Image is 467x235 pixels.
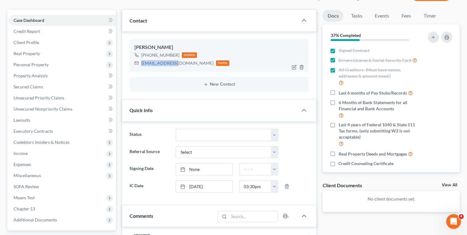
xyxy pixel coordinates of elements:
[338,47,369,54] span: Signed Contract
[14,151,28,156] span: Income
[327,196,455,202] p: No client documents yet.
[134,44,304,51] div: [PERSON_NAME]
[14,106,72,111] span: Unsecured Nonpriority Claims
[14,162,31,167] span: Expenses
[14,128,53,134] span: Executory Contracts
[14,217,57,222] span: Additional Documents
[176,163,232,175] a: None
[338,151,407,157] span: Real Property Deeds and Mortgages
[126,163,173,175] label: Signing Date
[459,214,464,219] span: 4
[216,60,230,66] div: home
[14,173,41,178] span: Miscellaneous
[14,29,40,34] span: Credit Report
[9,92,116,103] a: Unsecured Priority Claims
[14,73,48,78] span: Property Analysis
[9,181,116,192] a: SOFA Review
[141,60,214,66] div: [EMAIL_ADDRESS][DOMAIN_NAME]
[14,184,39,189] span: SOFA Review
[14,84,43,89] span: Secured Claims
[126,180,173,192] label: IC Date
[14,140,70,145] span: Codebtors Insiders & Notices
[9,70,116,81] a: Property Analysis
[14,95,64,100] span: Unsecured Priority Claims
[9,15,116,26] a: Case Dashboard
[338,160,393,167] span: Credit Counseling Certificate
[126,146,173,158] label: Referral Source
[9,115,116,126] a: Lawsuits
[14,18,44,23] span: Case Dashboard
[14,206,35,211] span: Chapter 13
[396,10,416,22] a: Fees
[446,214,461,229] iframe: Intercom live chat
[338,122,420,140] span: Last 4 years of Federal 1040 & State 511 Tax forms. (only submitting W2 is not acceptable)
[239,163,271,175] input: -- : --
[338,99,420,112] span: 6 Months of Bank Statements for all Financial and Bank Accounts
[9,81,116,92] a: Secured Claims
[442,183,457,187] a: View All
[330,33,361,38] strong: 37% Completed
[369,10,394,22] a: Events
[14,62,49,67] span: Personal Property
[14,51,40,56] span: Real Property
[229,211,278,222] input: Search...
[9,103,116,115] a: Unsecured Nonpriority Claims
[141,52,179,58] div: [PHONE_NUMBER]
[338,67,420,79] span: All Creditors- (Must have names, addresses & amount owed.)
[346,10,367,22] a: Tasks
[9,26,116,37] a: Credit Report
[239,180,271,192] input: -- : --
[130,107,153,113] span: Quick Info
[14,117,30,123] span: Lawsuits
[322,182,362,188] div: Client Documents
[9,126,116,137] a: Executory Contracts
[14,195,35,200] span: Means Test
[134,82,304,87] button: New Contact
[322,10,343,22] a: Docs
[14,40,39,45] span: Client Profile
[126,129,173,141] label: Status
[176,180,232,192] a: [DATE]
[338,90,407,96] span: Last 6 months of Pay Stubs/Records
[418,10,441,22] a: Timer
[130,213,153,219] span: Comments
[130,18,147,23] span: Contact
[338,57,411,63] span: Drivers License & Social Security Card
[182,52,197,58] div: mobile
